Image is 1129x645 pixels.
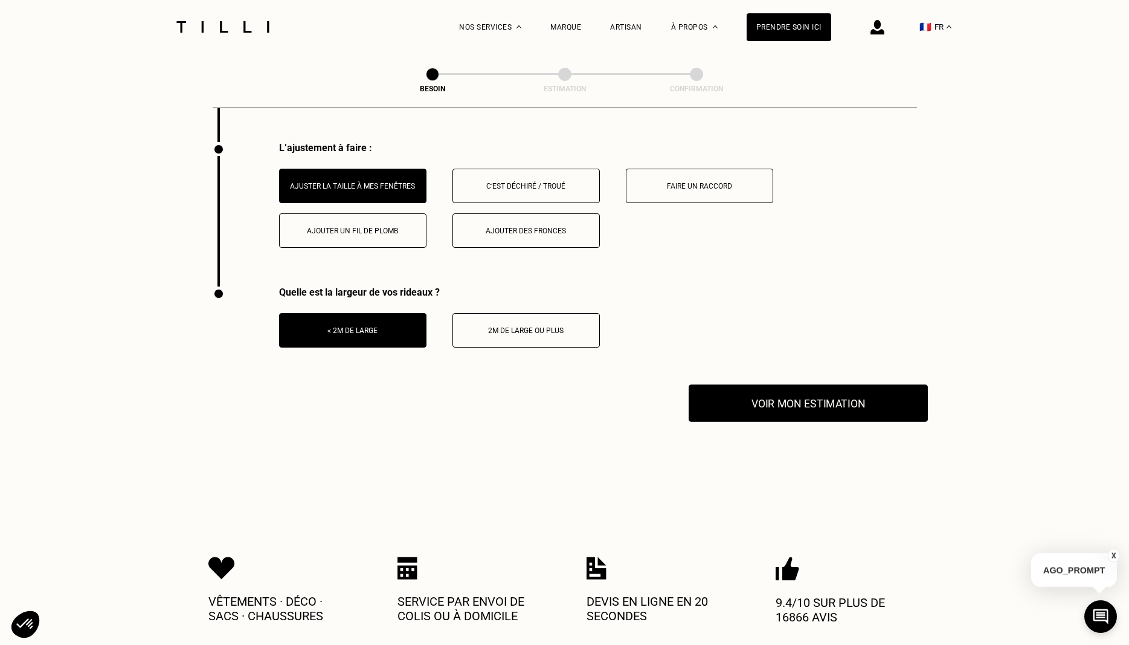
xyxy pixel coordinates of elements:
[587,557,606,580] img: Icon
[636,85,757,93] div: Confirmation
[208,594,353,623] p: Vêtements · Déco · Sacs · Chaussures
[626,169,773,203] button: Faire un raccord
[459,227,593,235] div: Ajouter des fronces
[452,313,600,348] button: 2m de large ou plus
[172,21,274,33] img: Logo du service de couturière Tilli
[279,142,917,154] div: L’ajustement à faire :
[397,594,542,623] p: Service par envoi de colis ou à domicile
[947,25,951,28] img: menu déroulant
[689,384,928,422] button: Voir mon estimation
[610,23,642,31] a: Artisan
[919,21,931,33] span: 🇫🇷
[713,25,718,28] img: Menu déroulant à propos
[208,557,235,580] img: Icon
[286,326,420,335] div: < 2m de large
[550,23,581,31] a: Marque
[870,20,884,34] img: icône connexion
[632,182,767,190] div: Faire un raccord
[397,557,417,580] img: Icon
[776,557,799,581] img: Icon
[459,182,593,190] div: C‘est déchiré / troué
[286,182,420,190] div: Ajuster la taille à mes fenêtres
[279,169,426,203] button: Ajuster la taille à mes fenêtres
[587,594,732,623] p: Devis en ligne en 20 secondes
[279,213,426,248] button: Ajouter un fil de plomb
[452,213,600,248] button: Ajouter des fronces
[776,595,921,624] p: 9.4/10 sur plus de 16866 avis
[504,85,625,93] div: Estimation
[279,313,426,348] button: < 2m de large
[372,85,493,93] div: Besoin
[1108,549,1120,562] button: X
[452,169,600,203] button: C‘est déchiré / troué
[516,25,521,28] img: Menu déroulant
[747,13,831,41] a: Prendre soin ici
[1031,553,1117,587] p: AGO_PROMPT
[286,227,420,235] div: Ajouter un fil de plomb
[279,287,600,298] div: Quelle est la largeur de vos rideaux ?
[459,326,593,335] div: 2m de large ou plus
